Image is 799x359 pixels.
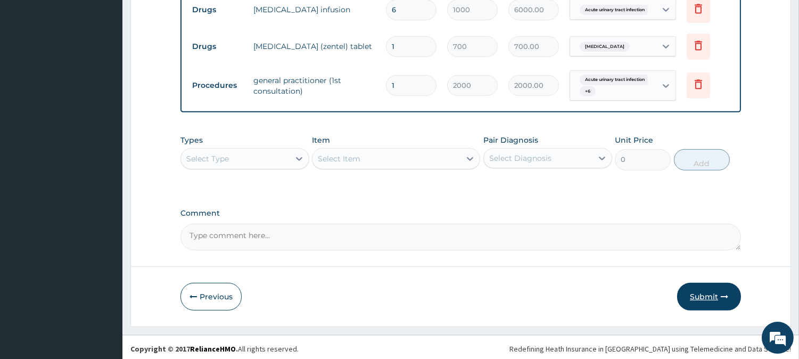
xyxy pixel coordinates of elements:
label: Unit Price [615,135,653,145]
div: Redefining Heath Insurance in [GEOGRAPHIC_DATA] using Telemedicine and Data Science! [509,344,791,354]
div: Chat with us now [55,60,179,74]
span: + 6 [580,86,596,97]
strong: Copyright © 2017 . [130,344,238,354]
label: Comment [180,209,741,218]
div: Minimize live chat window [175,5,200,31]
span: [MEDICAL_DATA] [580,42,630,52]
td: Drugs [187,37,248,56]
td: general practitioner (1st consultation) [248,70,381,102]
img: d_794563401_company_1708531726252_794563401 [20,53,43,80]
span: We're online! [62,110,147,218]
button: Add [674,149,730,170]
span: Acute urinary tract infection [580,5,650,15]
label: Types [180,136,203,145]
td: [MEDICAL_DATA] (zentel) tablet [248,36,381,57]
label: Item [312,135,330,145]
label: Pair Diagnosis [483,135,538,145]
div: Select Diagnosis [489,153,551,164]
textarea: Type your message and hit 'Enter' [5,243,203,280]
button: Previous [180,283,242,311]
a: RelianceHMO [190,344,236,354]
button: Submit [677,283,741,311]
div: Select Type [186,153,229,164]
span: Acute urinary tract infection [580,75,650,85]
td: Procedures [187,76,248,95]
